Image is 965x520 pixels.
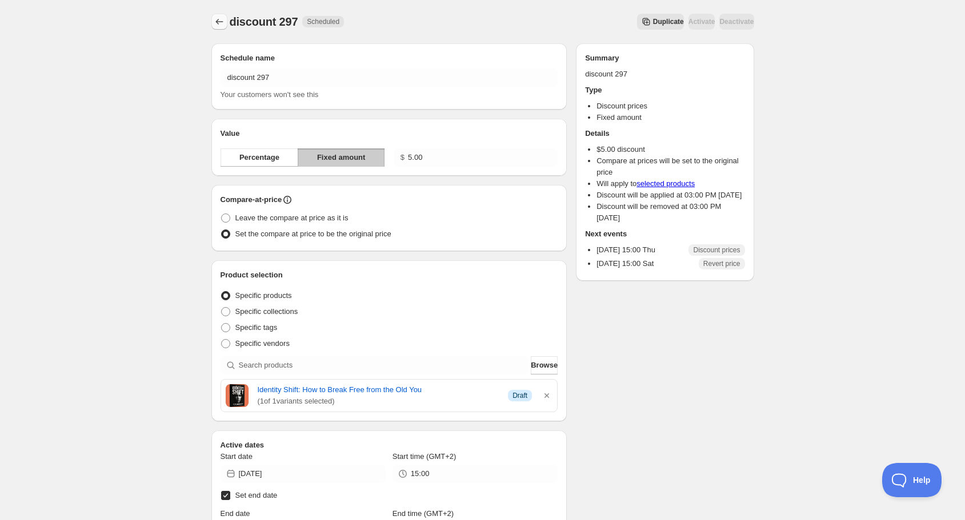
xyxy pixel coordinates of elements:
[221,269,558,281] h2: Product selection
[239,356,529,374] input: Search products
[221,128,558,139] h2: Value
[401,153,405,162] span: $
[596,100,744,112] li: Discount prices
[393,509,454,518] span: End time (GMT+2)
[596,112,744,123] li: Fixed amount
[585,128,744,139] h2: Details
[226,384,249,407] img: Cover image of Identity Shift: How to Break Free from the Old You by Tyler Andrew Cole - publishe...
[221,148,299,167] button: Percentage
[637,14,684,30] button: Secondary action label
[230,15,298,28] span: discount 297
[221,194,282,205] h2: Compare-at-price
[596,258,654,269] p: [DATE] 15:00 Sat
[531,356,558,374] button: Browse
[221,53,558,64] h2: Schedule name
[585,68,744,80] p: discount 297
[653,17,684,26] span: Duplicate
[596,201,744,224] li: Discount will be removed at 03:00 PM [DATE]
[531,360,558,371] span: Browse
[317,152,366,163] span: Fixed amount
[585,53,744,64] h2: Summary
[211,14,227,30] button: Schedules
[258,384,499,396] a: Identity Shift: How to Break Free from the Old You
[221,440,558,451] h2: Active dates
[596,244,655,256] p: [DATE] 15:00 Thu
[221,509,250,518] span: End date
[235,291,292,300] span: Specific products
[235,213,349,222] span: Leave the compare at price as it is
[235,229,391,238] span: Set the compare at price to be the original price
[258,396,499,407] span: ( 1 of 1 variants selected)
[596,144,744,155] li: $ 5.00 discount
[393,452,457,461] span: Start time (GMT+2)
[882,463,942,497] iframe: Toggle Customer Support
[596,178,744,190] li: Will apply to
[307,17,339,26] span: Scheduled
[235,307,298,316] span: Specific collections
[298,148,384,167] button: Fixed amount
[221,452,253,461] span: Start date
[235,491,278,499] span: Set end date
[512,391,527,400] span: Draft
[235,323,278,332] span: Specific tags
[596,190,744,201] li: Discount will be applied at 03:00 PM [DATE]
[596,155,744,178] li: Compare at prices will be set to the original price
[585,84,744,96] h2: Type
[693,245,740,255] span: Discount prices
[221,90,319,99] span: Your customers won't see this
[636,179,695,188] a: selected products
[239,152,279,163] span: Percentage
[585,228,744,240] h2: Next events
[703,259,740,268] span: Revert price
[235,339,290,348] span: Specific vendors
